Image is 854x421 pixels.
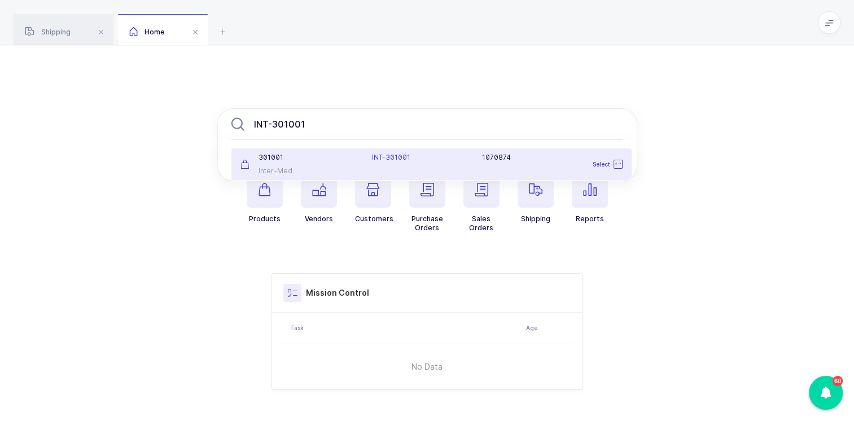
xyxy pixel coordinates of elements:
[247,172,283,223] button: Products
[355,172,393,223] button: Customers
[301,172,337,223] button: Vendors
[240,153,359,162] div: 301001
[572,172,608,223] button: Reports
[518,172,554,223] button: Shipping
[463,172,500,233] button: SalesOrders
[129,28,165,36] span: Home
[526,323,570,332] div: Age
[240,166,359,176] div: Inter-Med
[290,323,519,332] div: Task
[217,108,637,140] input: Search
[833,376,843,386] div: 60
[372,153,410,161] span: INT-301001
[482,153,623,162] div: 1070874
[409,172,445,233] button: PurchaseOrders
[25,28,71,36] span: Shipping
[567,153,629,176] div: Select
[354,350,500,384] span: No Data
[306,287,369,299] h3: Mission Control
[809,376,843,410] div: 60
